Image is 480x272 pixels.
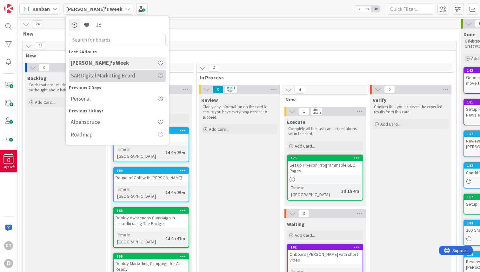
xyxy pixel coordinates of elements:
[114,208,189,214] div: 160
[209,64,219,72] span: 4
[288,161,363,175] div: Set up Pixel on Programmable SEO Pages
[69,49,166,55] div: Last 24 Hours
[4,4,13,13] img: Visit kanbanzone.com
[32,5,50,13] span: Kanban
[290,184,339,198] div: Time in [GEOGRAPHIC_DATA]
[463,31,476,37] span: Done
[117,169,189,173] div: 184
[290,156,363,160] div: 125
[39,64,50,71] span: 0
[69,34,166,45] input: Search for boards...
[285,96,360,103] span: New
[295,232,315,238] span: Add Card...
[203,104,276,120] p: Clarify any information on the card to ensure you have everything needed to succeed.
[363,6,371,12] span: 2x
[4,241,13,250] div: DT
[13,1,29,9] span: Support
[213,86,223,93] span: 0
[114,168,189,182] div: 184Round of Golf with [PERSON_NAME]
[163,189,187,196] div: 2d 9h 25m
[35,99,55,105] span: Add Card...
[371,6,380,12] span: 3x
[114,168,189,174] div: 184
[114,254,189,259] div: 159
[71,96,157,102] h4: Personal
[4,259,13,268] div: D
[288,155,363,161] div: 125
[71,119,157,125] h4: Alpenspruce
[163,149,163,156] span: :
[288,244,363,250] div: 162
[288,244,363,264] div: 162Onboard [PERSON_NAME] with short video
[35,42,45,50] span: 22
[287,221,305,227] span: Waiting
[117,209,189,213] div: 160
[374,104,448,115] p: Confirm that you achieved the expected results from this card.
[114,208,189,228] div: 160Deploy Awareness Campaign in LinkedIn using The Bridge
[312,111,321,115] div: Max 3
[69,84,166,91] div: Previous 7 Days
[69,108,166,114] div: Previous 30 Days
[373,97,386,103] span: Verify
[201,97,218,103] span: Review
[200,74,446,81] span: In Process
[32,20,43,28] span: 24
[287,119,305,125] span: Execute
[290,245,363,249] div: 162
[387,3,434,15] input: Quick Filter...
[294,86,305,94] span: 4
[27,75,47,81] span: Backlog
[117,254,189,259] div: 159
[26,52,448,59] span: New
[71,60,157,66] h4: [PERSON_NAME]'s Week
[380,121,401,127] span: Add Card...
[163,189,163,196] span: :
[116,231,163,245] div: Time in [GEOGRAPHIC_DATA]
[116,146,163,160] div: Time in [GEOGRAPHIC_DATA]
[227,90,235,93] div: Max 1
[298,210,309,217] span: 3
[29,83,102,93] p: Cards that are just ideas and still need to be thought about before getting started.
[114,174,189,182] div: Round of Golf with [PERSON_NAME]
[384,86,395,93] span: 0
[288,126,362,137] p: Complete all the tasks and expectations set in the card.
[354,6,363,12] span: 1x
[71,131,157,138] h4: Roadmap
[23,30,451,37] span: New
[288,250,363,264] div: Onboard [PERSON_NAME] with short video
[114,214,189,228] div: Deploy Awareness Campaign in LinkedIn using The Bridge
[163,235,187,242] div: 4d 4h 47m
[339,188,340,195] span: :
[288,155,363,175] div: 125Set up Pixel on Programmable SEO Pages
[66,6,123,12] b: [PERSON_NAME]'s Week
[227,86,235,90] div: Min 1
[340,188,361,195] div: 3d 1h 4m
[71,72,157,79] h4: SAR Digital Marketing Board
[163,149,187,156] div: 2d 9h 25m
[116,186,163,200] div: Time in [GEOGRAPHIC_DATA]
[163,235,163,242] span: :
[209,126,229,132] span: Add Card...
[298,108,309,115] span: 1
[7,158,10,163] span: 0
[312,108,320,111] div: Min 1
[295,143,315,149] span: Add Card...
